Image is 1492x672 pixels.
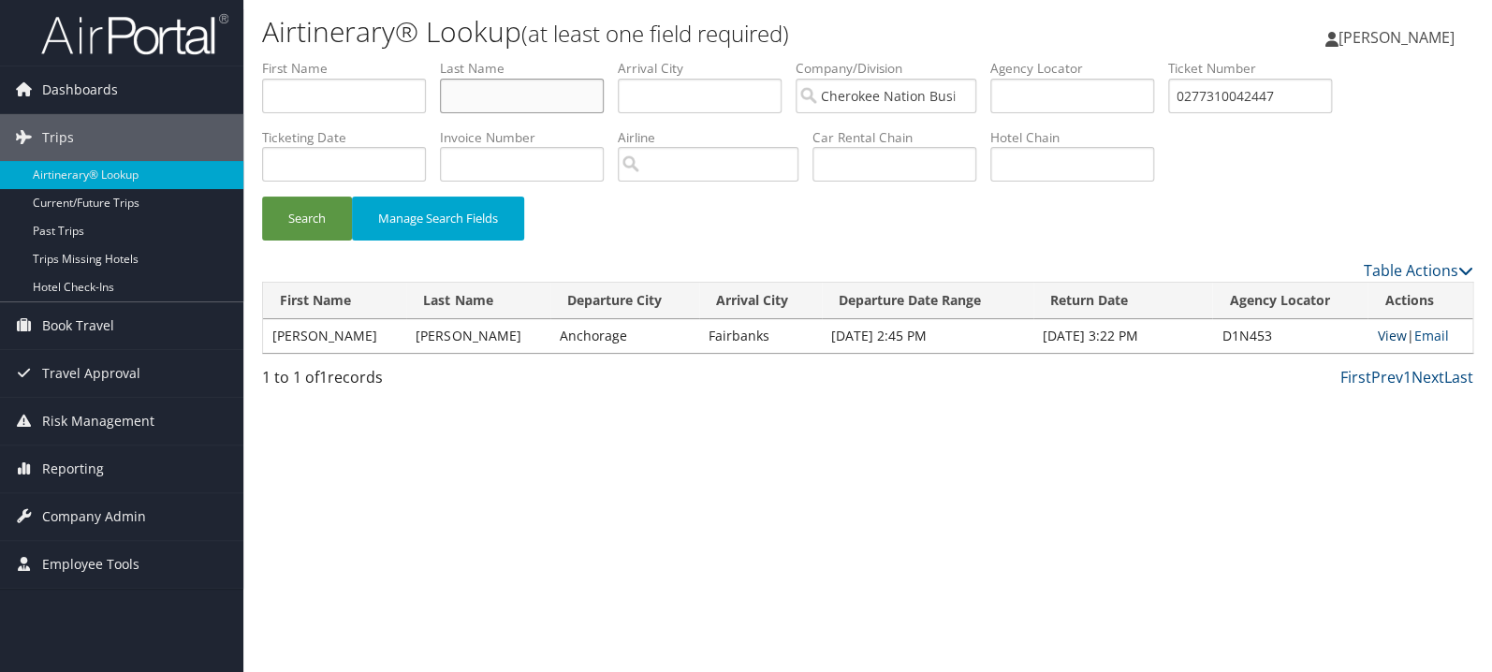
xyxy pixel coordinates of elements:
[1212,319,1368,353] td: D1N453
[1364,260,1473,281] a: Table Actions
[550,283,699,319] th: Departure City: activate to sort column ascending
[262,59,440,78] label: First Name
[1368,319,1472,353] td: |
[352,197,524,241] button: Manage Search Fields
[618,59,796,78] label: Arrival City
[1033,319,1213,353] td: [DATE] 3:22 PM
[1371,367,1403,387] a: Prev
[42,493,146,540] span: Company Admin
[406,319,549,353] td: [PERSON_NAME]
[41,12,228,56] img: airportal-logo.png
[699,319,822,353] td: Fairbanks
[440,128,618,147] label: Invoice Number
[262,366,544,398] div: 1 to 1 of records
[319,367,328,387] span: 1
[42,114,74,161] span: Trips
[990,59,1168,78] label: Agency Locator
[42,302,114,349] span: Book Travel
[262,128,440,147] label: Ticketing Date
[440,59,618,78] label: Last Name
[1413,327,1448,344] a: Email
[990,128,1168,147] label: Hotel Chain
[42,541,139,588] span: Employee Tools
[550,319,699,353] td: Anchorage
[618,128,812,147] label: Airline
[1403,367,1412,387] a: 1
[812,128,990,147] label: Car Rental Chain
[796,59,990,78] label: Company/Division
[1340,367,1371,387] a: First
[263,283,406,319] th: First Name: activate to sort column ascending
[1212,283,1368,319] th: Agency Locator: activate to sort column ascending
[1412,367,1444,387] a: Next
[1338,27,1455,48] span: [PERSON_NAME]
[406,283,549,319] th: Last Name: activate to sort column ascending
[822,283,1032,319] th: Departure Date Range: activate to sort column ascending
[262,12,1070,51] h1: Airtinerary® Lookup
[699,283,822,319] th: Arrival City: activate to sort column ascending
[521,18,789,49] small: (at least one field required)
[42,398,154,445] span: Risk Management
[1444,367,1473,387] a: Last
[42,446,104,492] span: Reporting
[1377,327,1406,344] a: View
[822,319,1032,353] td: [DATE] 2:45 PM
[1325,9,1473,66] a: [PERSON_NAME]
[1168,59,1346,78] label: Ticket Number
[42,66,118,113] span: Dashboards
[263,319,406,353] td: [PERSON_NAME]
[262,197,352,241] button: Search
[42,350,140,397] span: Travel Approval
[1033,283,1213,319] th: Return Date: activate to sort column ascending
[1368,283,1472,319] th: Actions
